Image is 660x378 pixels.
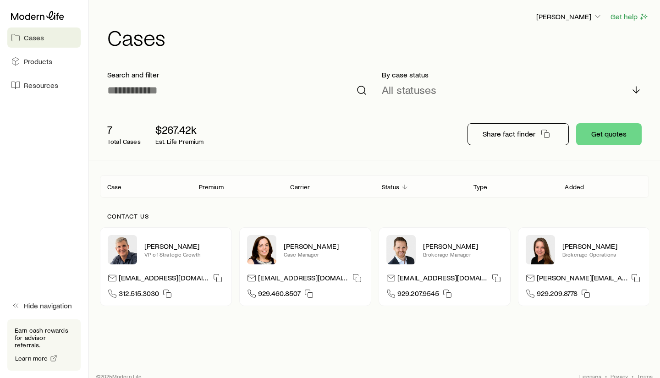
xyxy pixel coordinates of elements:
[423,241,503,251] p: [PERSON_NAME]
[199,183,224,191] p: Premium
[382,183,399,191] p: Status
[258,273,349,285] p: [EMAIL_ADDRESS][DOMAIN_NAME]
[483,129,535,138] p: Share fact finder
[107,70,367,79] p: Search and filter
[7,319,81,371] div: Earn cash rewards for advisor referrals.Learn more
[386,235,416,264] img: Nick Weiler
[24,33,44,42] span: Cases
[107,138,141,145] p: Total Cases
[24,57,52,66] span: Products
[610,11,649,22] button: Get help
[382,70,642,79] p: By case status
[382,83,436,96] p: All statuses
[536,11,603,22] button: [PERSON_NAME]
[100,175,649,198] div: Client cases
[107,123,141,136] p: 7
[290,183,310,191] p: Carrier
[397,273,488,285] p: [EMAIL_ADDRESS][DOMAIN_NAME]
[15,355,48,362] span: Learn more
[107,26,649,48] h1: Cases
[467,123,569,145] button: Share fact finder
[119,289,159,301] span: 312.515.3030
[537,289,577,301] span: 929.209.8778
[7,75,81,95] a: Resources
[24,81,58,90] span: Resources
[537,273,627,285] p: [PERSON_NAME][EMAIL_ADDRESS][DOMAIN_NAME]
[144,241,224,251] p: [PERSON_NAME]
[536,12,602,21] p: [PERSON_NAME]
[562,241,642,251] p: [PERSON_NAME]
[473,183,488,191] p: Type
[258,289,301,301] span: 929.460.8507
[7,51,81,71] a: Products
[7,27,81,48] a: Cases
[562,251,642,258] p: Brokerage Operations
[107,183,122,191] p: Case
[284,241,363,251] p: [PERSON_NAME]
[155,123,204,136] p: $267.42k
[397,289,439,301] span: 929.207.9545
[155,138,204,145] p: Est. Life Premium
[119,273,209,285] p: [EMAIL_ADDRESS][DOMAIN_NAME]
[565,183,584,191] p: Added
[144,251,224,258] p: VP of Strategic Growth
[576,123,642,145] button: Get quotes
[526,235,555,264] img: Ellen Wall
[247,235,276,264] img: Heather McKee
[7,296,81,316] button: Hide navigation
[107,213,642,220] p: Contact us
[423,251,503,258] p: Brokerage Manager
[24,301,72,310] span: Hide navigation
[108,235,137,264] img: Bill Ventura
[15,327,73,349] p: Earn cash rewards for advisor referrals.
[284,251,363,258] p: Case Manager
